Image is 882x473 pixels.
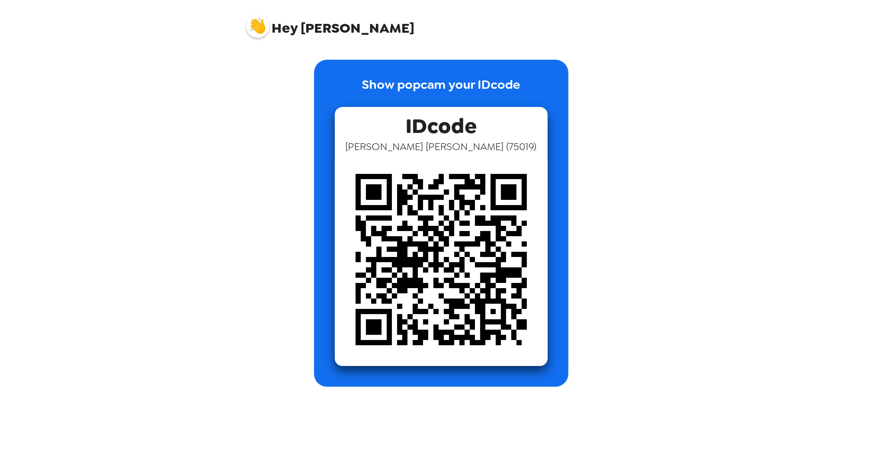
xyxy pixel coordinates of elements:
[405,107,477,140] span: IDcode
[246,9,415,35] span: [PERSON_NAME]
[346,140,537,153] span: [PERSON_NAME] [PERSON_NAME] ( 75019 )
[246,15,269,38] img: profile pic
[362,75,520,107] p: Show popcam your IDcode
[272,19,298,37] span: Hey
[335,153,548,366] img: qr code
